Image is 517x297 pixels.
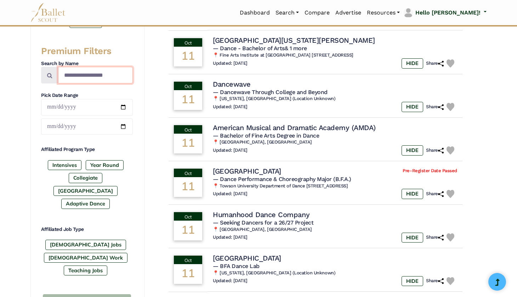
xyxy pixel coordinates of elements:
img: profile picture [403,8,413,18]
label: HIDE [402,102,423,112]
label: HIDE [402,233,423,243]
h6: 📍 Towson University Department of Dance [STREET_ADDRESS] [213,183,457,189]
label: HIDE [402,145,423,155]
label: HIDE [402,189,423,199]
h4: Humanhood Dance Company [213,210,309,219]
a: profile picture Hello [PERSON_NAME]! [403,7,487,18]
h4: American Musical and Dramatic Academy (AMDA) [213,123,376,132]
h4: Affiliated Job Type [41,226,133,233]
h4: Pick Date Range [41,92,133,99]
a: Dashboard [237,5,273,20]
span: Pre-Register Date Passed [403,168,457,174]
span: — Dance Performance & Choreography Major (B.F.A.) [213,176,351,182]
div: Oct [174,169,202,177]
div: Oct [174,38,202,47]
label: Intensives [48,160,81,170]
h6: 📍 [US_STATE], [GEOGRAPHIC_DATA] (Location Unknown) [213,270,457,276]
h6: 📍 [GEOGRAPHIC_DATA], [GEOGRAPHIC_DATA] [213,139,457,145]
h6: Updated: [DATE] [213,234,248,240]
a: & 1 more [285,45,307,52]
h6: Share [426,191,444,197]
h4: Affiliated Program Type [41,146,133,153]
h6: Share [426,60,444,66]
div: 11 [174,177,202,197]
label: HIDE [402,58,423,68]
h6: Updated: [DATE] [213,278,248,284]
h6: Updated: [DATE] [213,60,248,66]
h4: Dancewave [213,80,251,89]
div: Oct [174,82,202,90]
h6: Share [426,147,444,153]
h4: [GEOGRAPHIC_DATA] [213,254,281,263]
h6: Share [426,278,444,284]
div: 11 [174,221,202,240]
div: Oct [174,256,202,264]
a: Compare [302,5,333,20]
span: — Bachelor of Fine Arts Degree in Dance [213,132,319,139]
label: [GEOGRAPHIC_DATA] [53,186,118,196]
h6: 📍 [GEOGRAPHIC_DATA], [GEOGRAPHIC_DATA] [213,227,457,233]
input: Search by names... [58,67,133,83]
h6: 📍 [US_STATE], [GEOGRAPHIC_DATA] (Location Unknown) [213,96,457,102]
label: Adaptive Dance [61,199,110,209]
span: — Dance - Bachelor of Arts [213,45,307,52]
h3: Premium Filters [41,45,133,57]
h6: Updated: [DATE] [213,191,248,197]
label: Teaching Jobs [64,266,107,275]
h6: Share [426,234,444,240]
div: 11 [174,134,202,153]
div: Oct [174,125,202,134]
span: — Seeking Dancers for a 26/27 Project [213,219,313,226]
h6: 📍 Fine Arts Institute at [GEOGRAPHIC_DATA] [STREET_ADDRESS] [213,52,457,58]
div: Oct [174,212,202,221]
div: 11 [174,264,202,284]
label: [DEMOGRAPHIC_DATA] Work [44,253,127,263]
div: 11 [174,90,202,110]
h4: [GEOGRAPHIC_DATA] [213,167,281,176]
h4: Search by Name [41,60,133,67]
p: Hello [PERSON_NAME]! [415,8,481,17]
a: Advertise [333,5,364,20]
span: — Dancewave Through College and Beyond [213,89,328,95]
label: [DEMOGRAPHIC_DATA] Jobs [45,240,126,250]
label: HIDE [402,276,423,286]
h6: Share [426,104,444,110]
label: Year Round [86,160,124,170]
a: Resources [364,5,403,20]
a: Search [273,5,302,20]
h6: Updated: [DATE] [213,104,248,110]
div: 11 [174,47,202,66]
h6: Updated: [DATE] [213,147,248,153]
label: Collegiate [69,173,102,183]
h4: [GEOGRAPHIC_DATA][US_STATE][PERSON_NAME] [213,36,375,45]
span: — BFA Dance Lab [213,263,260,269]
